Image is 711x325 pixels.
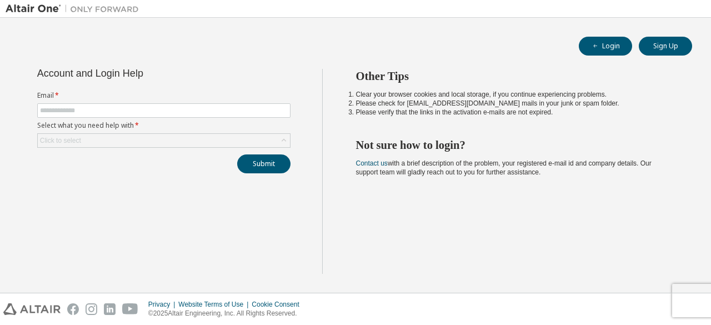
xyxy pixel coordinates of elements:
div: Cookie Consent [252,300,306,309]
li: Please check for [EMAIL_ADDRESS][DOMAIN_NAME] mails in your junk or spam folder. [356,99,673,108]
img: instagram.svg [86,303,97,315]
p: © 2025 Altair Engineering, Inc. All Rights Reserved. [148,309,306,318]
li: Please verify that the links in the activation e-mails are not expired. [356,108,673,117]
label: Email [37,91,291,100]
button: Submit [237,154,291,173]
img: youtube.svg [122,303,138,315]
button: Login [579,37,632,56]
img: facebook.svg [67,303,79,315]
h2: Other Tips [356,69,673,83]
img: altair_logo.svg [3,303,61,315]
h2: Not sure how to login? [356,138,673,152]
li: Clear your browser cookies and local storage, if you continue experiencing problems. [356,90,673,99]
a: Contact us [356,159,388,167]
img: Altair One [6,3,144,14]
button: Sign Up [639,37,692,56]
div: Website Terms of Use [178,300,252,309]
img: linkedin.svg [104,303,116,315]
div: Click to select [40,136,81,145]
div: Privacy [148,300,178,309]
div: Click to select [38,134,290,147]
label: Select what you need help with [37,121,291,130]
span: with a brief description of the problem, your registered e-mail id and company details. Our suppo... [356,159,652,176]
div: Account and Login Help [37,69,240,78]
